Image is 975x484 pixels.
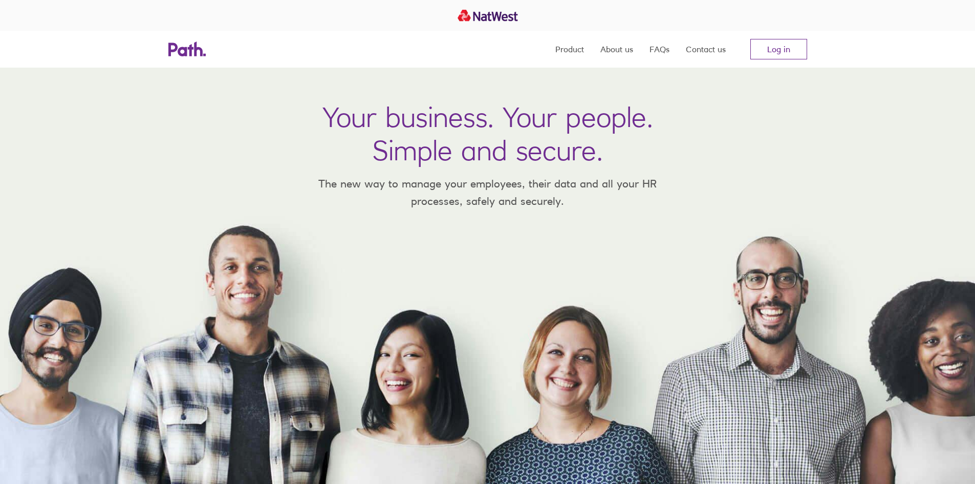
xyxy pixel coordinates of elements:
a: FAQs [649,31,669,68]
h1: Your business. Your people. Simple and secure. [322,100,653,167]
a: Log in [750,39,807,59]
p: The new way to manage your employees, their data and all your HR processes, safely and securely. [304,175,672,209]
a: Contact us [686,31,726,68]
a: Product [555,31,584,68]
a: About us [600,31,633,68]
